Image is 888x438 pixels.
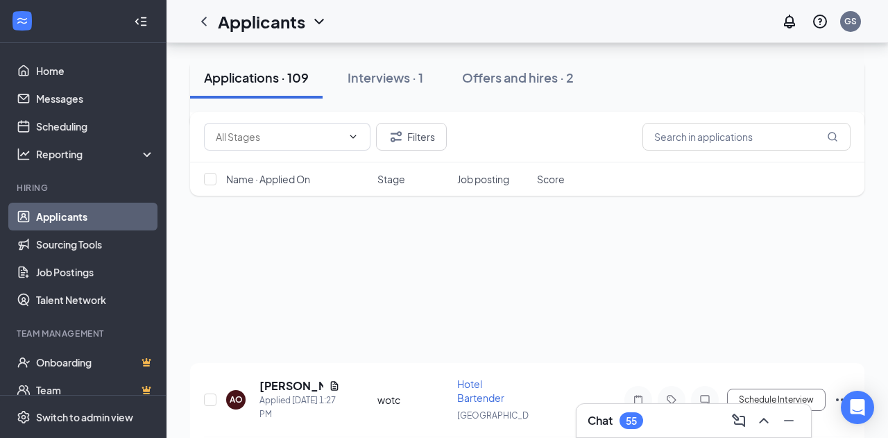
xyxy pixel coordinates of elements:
[727,389,826,411] button: Schedule Interview
[462,69,574,86] div: Offers and hires · 2
[457,410,545,421] span: [GEOGRAPHIC_DATA]
[663,394,680,405] svg: Tag
[17,410,31,424] svg: Settings
[778,410,800,432] button: Minimize
[17,182,152,194] div: Hiring
[376,123,447,151] button: Filter Filters
[36,376,155,404] a: TeamCrown
[377,172,405,186] span: Stage
[642,123,851,151] input: Search in applications
[259,378,323,394] h5: [PERSON_NAME]
[630,394,647,405] svg: Note
[844,15,857,27] div: GS
[36,147,155,161] div: Reporting
[218,10,305,33] h1: Applicants
[329,380,340,391] svg: Document
[626,415,637,427] div: 55
[457,172,509,186] span: Job posting
[216,129,342,144] input: All Stages
[36,410,133,424] div: Switch to admin view
[134,15,148,28] svg: Collapse
[15,14,29,28] svg: WorkstreamLogo
[36,112,155,140] a: Scheduling
[36,348,155,376] a: OnboardingCrown
[36,57,155,85] a: Home
[728,410,750,432] button: ComposeMessage
[588,413,613,428] h3: Chat
[17,147,31,161] svg: Analysis
[36,203,155,230] a: Applicants
[753,410,775,432] button: ChevronUp
[36,258,155,286] a: Job Postings
[36,85,155,112] a: Messages
[311,13,327,30] svg: ChevronDown
[36,286,155,314] a: Talent Network
[457,378,504,404] span: Hotel Bartender
[780,412,797,429] svg: Minimize
[226,172,310,186] span: Name · Applied On
[827,131,838,142] svg: MagnifyingGlass
[755,412,772,429] svg: ChevronUp
[259,394,340,421] div: Applied [DATE] 1:27 PM
[834,391,851,408] svg: Ellipses
[781,13,798,30] svg: Notifications
[841,391,874,424] div: Open Intercom Messenger
[230,394,243,405] div: AO
[196,13,212,30] svg: ChevronLeft
[388,128,404,145] svg: Filter
[348,131,359,142] svg: ChevronDown
[204,69,309,86] div: Applications · 109
[537,172,565,186] span: Score
[697,394,713,405] svg: ChatInactive
[17,328,152,339] div: Team Management
[36,230,155,258] a: Sourcing Tools
[812,13,828,30] svg: QuestionInfo
[348,69,423,86] div: Interviews · 1
[731,412,747,429] svg: ComposeMessage
[377,393,449,407] div: wotc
